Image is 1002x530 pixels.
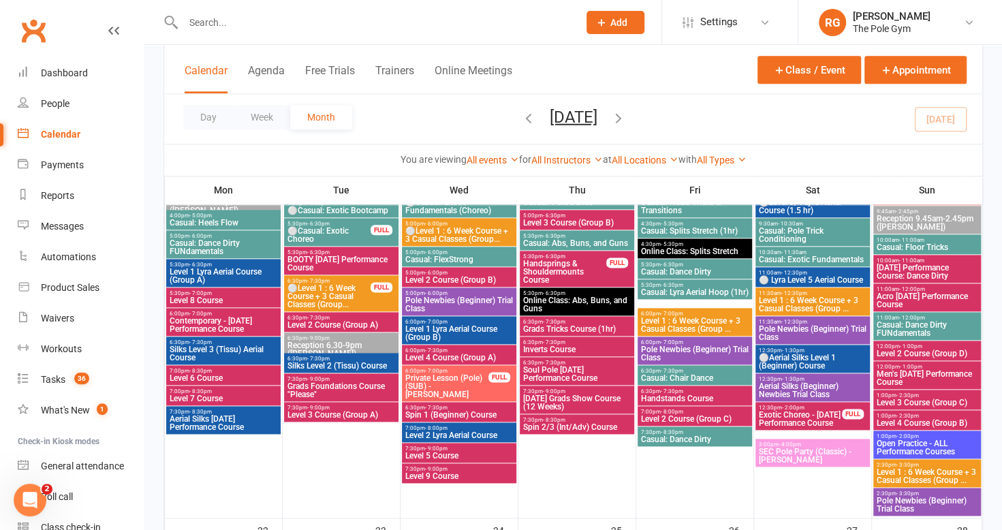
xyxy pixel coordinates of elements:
[876,343,978,349] span: 12:00pm
[169,198,278,215] span: Reception 12-9pm ([PERSON_NAME])
[522,290,631,296] span: 5:30pm
[405,368,489,374] span: 6:00pm
[876,315,978,321] span: 11:00am
[405,347,514,354] span: 6:00pm
[169,213,278,219] span: 4:00pm
[18,119,144,150] a: Calendar
[758,249,867,255] span: 10:30am
[287,227,371,243] span: ⚪Casual: Exotic Choreo
[758,405,843,411] span: 12:30pm
[640,268,749,276] span: Casual: Dance Dirty
[41,251,96,262] div: Automations
[543,253,565,260] span: - 6:30pm
[606,258,628,268] div: FULL
[758,411,843,427] span: Exotic Choreo - [DATE] Performance Course
[876,413,978,419] span: 1:00pm
[189,290,212,296] span: - 7:00pm
[425,446,448,452] span: - 9:00pm
[758,255,867,264] span: Casual: Exotic Fundamentals
[41,461,124,471] div: General attendance
[405,319,514,325] span: 6:00pm
[41,129,80,140] div: Calendar
[467,155,519,166] a: All events
[872,176,982,204] th: Sun
[307,356,330,362] span: - 7:30pm
[169,394,278,403] span: Level 7 Course
[18,150,144,181] a: Payments
[612,155,678,166] a: All Locations
[287,376,396,382] span: 7:30pm
[18,303,144,334] a: Waivers
[435,64,512,93] button: Online Meetings
[41,282,99,293] div: Product Sales
[425,319,448,325] span: - 7:00pm
[185,64,228,93] button: Calendar
[287,411,396,419] span: Level 3 Course (Group A)
[876,208,978,215] span: 9:45am
[640,227,749,235] span: Casual: Splits Stretch (1hr)
[758,347,867,354] span: 12:30pm
[781,249,807,255] span: - 11:30am
[307,315,330,321] span: - 7:30pm
[640,262,749,268] span: 5:30pm
[425,290,448,296] span: - 6:00pm
[896,433,919,439] span: - 2:00pm
[758,276,867,284] span: ⚪ Lyra Level 5 Aerial Course
[189,311,212,317] span: - 7:00pm
[900,364,922,370] span: - 1:00pm
[189,262,212,268] span: - 6:30pm
[758,441,867,448] span: 3:00pm
[189,213,212,219] span: - 5:00pm
[248,64,285,93] button: Agenda
[425,249,448,255] span: - 6:00pm
[661,241,683,247] span: - 5:30pm
[661,311,683,317] span: - 7:00pm
[74,373,89,384] span: 36
[519,154,531,165] strong: for
[169,290,278,296] span: 5:30pm
[876,468,978,484] span: Level 1 : 6 Week Course + 3 Casual Classes (Group ...
[18,242,144,272] a: Automations
[697,155,747,166] a: All Types
[640,409,749,415] span: 7:00pm
[876,419,978,427] span: Level 4 Course (Group B)
[842,409,864,419] div: FULL
[543,213,565,219] span: - 6:30pm
[522,339,631,345] span: 6:30pm
[41,374,65,385] div: Tasks
[876,497,978,513] span: Pole Newbies (Beginner) Trial Class
[640,388,749,394] span: 6:30pm
[287,321,396,329] span: Level 2 Course (Group A)
[18,482,144,512] a: Roll call
[18,395,144,426] a: What's New1
[234,105,290,129] button: Week
[16,14,50,48] a: Clubworx
[853,10,930,22] div: [PERSON_NAME]
[405,425,514,431] span: 7:00pm
[640,221,749,227] span: 4:30pm
[405,354,514,362] span: Level 4 Course (Group A)
[640,429,749,435] span: 7:30pm
[287,335,396,341] span: 6:30pm
[18,211,144,242] a: Messages
[522,325,631,333] span: Grads Tricks Course (1hr)
[41,221,84,232] div: Messages
[405,374,489,399] span: Private Lesson (Pole) (SUB) - [PERSON_NAME]
[543,290,565,296] span: - 6:30pm
[758,382,867,399] span: Aerial Silks (Beginner) Newbies Trial Class
[169,317,278,333] span: Contemporary - [DATE] Performance Course
[543,360,565,366] span: - 7:30pm
[425,425,448,431] span: - 8:00pm
[550,107,597,126] button: [DATE]
[896,392,919,399] span: - 2:30pm
[586,11,644,34] button: Add
[522,417,631,423] span: 7:30pm
[678,154,697,165] strong: with
[41,159,84,170] div: Payments
[307,335,330,341] span: - 9:00pm
[640,288,749,296] span: Casual: Lyra Aerial Hoop (1hr)
[610,17,627,28] span: Add
[896,413,919,419] span: - 2:30pm
[18,181,144,211] a: Reports
[522,253,607,260] span: 5:30pm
